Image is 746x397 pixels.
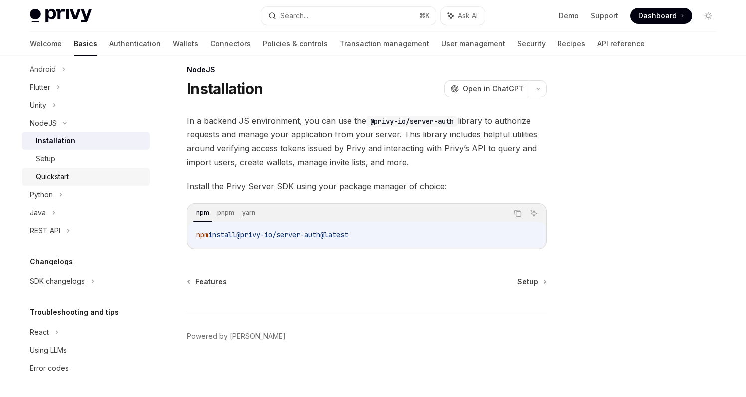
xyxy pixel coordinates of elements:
[188,277,227,287] a: Features
[30,326,49,338] div: React
[527,207,540,220] button: Ask AI
[187,331,286,341] a: Powered by [PERSON_NAME]
[30,207,46,219] div: Java
[444,80,530,97] button: Open in ChatGPT
[597,32,645,56] a: API reference
[591,11,618,21] a: Support
[236,230,348,239] span: @privy-io/server-auth@latest
[30,189,53,201] div: Python
[558,32,585,56] a: Recipes
[30,117,57,129] div: NodeJS
[559,11,579,21] a: Demo
[30,275,85,287] div: SDK changelogs
[214,207,237,219] div: pnpm
[419,12,430,20] span: ⌘ K
[630,8,692,24] a: Dashboard
[458,11,478,21] span: Ask AI
[30,362,69,374] div: Error codes
[30,81,50,93] div: Flutter
[517,32,546,56] a: Security
[36,135,75,147] div: Installation
[517,277,538,287] span: Setup
[340,32,429,56] a: Transaction management
[30,344,67,356] div: Using LLMs
[30,32,62,56] a: Welcome
[30,9,92,23] img: light logo
[22,150,150,168] a: Setup
[173,32,198,56] a: Wallets
[187,179,547,193] span: Install the Privy Server SDK using your package manager of choice:
[280,10,308,22] div: Search...
[638,11,677,21] span: Dashboard
[22,359,150,377] a: Error codes
[187,114,547,169] span: In a backend JS environment, you can use the library to authorize requests and manage your applic...
[74,32,97,56] a: Basics
[109,32,161,56] a: Authentication
[30,225,60,237] div: REST API
[441,7,485,25] button: Ask AI
[22,168,150,186] a: Quickstart
[193,207,212,219] div: npm
[36,171,69,183] div: Quickstart
[208,230,236,239] span: install
[511,207,524,220] button: Copy the contents from the code block
[187,80,263,98] h1: Installation
[30,99,46,111] div: Unity
[463,84,524,94] span: Open in ChatGPT
[30,256,73,267] h5: Changelogs
[196,230,208,239] span: npm
[239,207,258,219] div: yarn
[22,341,150,359] a: Using LLMs
[261,7,436,25] button: Search...⌘K
[700,8,716,24] button: Toggle dark mode
[263,32,328,56] a: Policies & controls
[517,277,546,287] a: Setup
[30,306,119,318] h5: Troubleshooting and tips
[210,32,251,56] a: Connectors
[36,153,55,165] div: Setup
[366,116,458,127] code: @privy-io/server-auth
[22,132,150,150] a: Installation
[441,32,505,56] a: User management
[187,65,547,75] div: NodeJS
[195,277,227,287] span: Features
